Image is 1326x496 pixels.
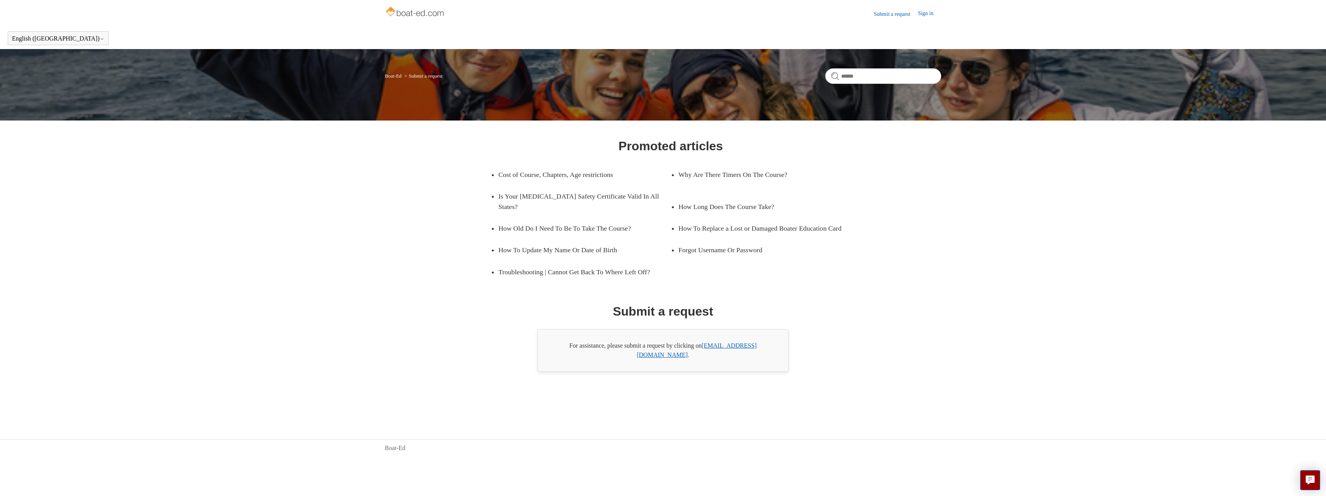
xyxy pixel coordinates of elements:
[678,217,851,239] a: How To Replace a Lost or Damaged Boater Education Card
[678,164,839,185] a: Why Are There Timers On The Course?
[678,239,839,261] a: Forgot Username Or Password
[918,9,941,19] a: Sign in
[403,73,443,79] li: Submit a request
[678,196,839,217] a: How Long Does The Course Take?
[498,185,671,217] a: Is Your [MEDICAL_DATA] Safety Certificate Valid In All States?
[12,35,104,42] button: English ([GEOGRAPHIC_DATA])
[825,68,941,84] input: Search
[637,342,756,358] a: [EMAIL_ADDRESS][DOMAIN_NAME]
[619,137,723,155] h1: Promoted articles
[537,329,789,372] div: For assistance, please submit a request by clicking on .
[874,10,918,18] a: Submit a request
[498,164,659,185] a: Cost of Course, Chapters, Age restrictions
[498,261,671,283] a: Troubleshooting | Cannot Get Back To Where Left Off?
[385,5,446,20] img: Boat-Ed Help Center home page
[1300,470,1320,490] button: Live chat
[385,73,403,79] li: Boat-Ed
[385,73,401,79] a: Boat-Ed
[498,217,659,239] a: How Old Do I Need To Be To Take The Course?
[385,443,405,453] a: Boat-Ed
[498,239,659,261] a: How To Update My Name Or Date of Birth
[613,302,713,321] h1: Submit a request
